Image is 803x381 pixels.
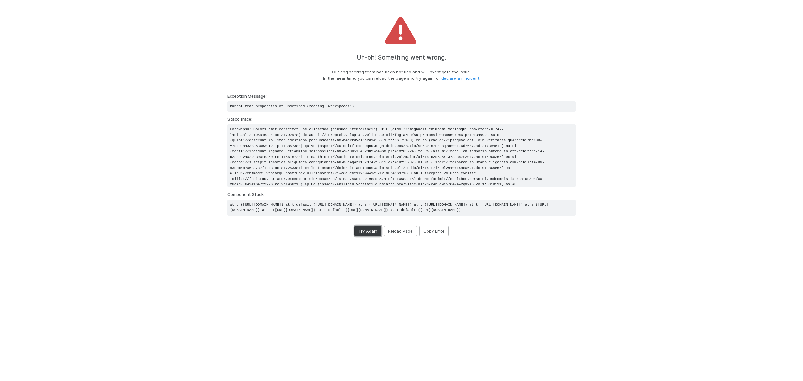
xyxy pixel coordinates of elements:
p: Our engineering team has been notified and will investigate the issue. In the meantime, you can r... [323,69,480,81]
button: Reload Page [384,226,417,236]
pre: Cannot read properties of undefined (reading 'workspaces') [227,101,576,112]
button: Try Again [354,226,381,236]
h4: Uh-oh! Something went wrong. [357,54,446,61]
button: Copy Error [419,226,449,236]
pre: LoreMipsu: Dolors amet consectetu ad elitseddo (eiusmod 'temporinci') ut L (etdol://magnaali.enim... [227,124,576,187]
h6: Exception Message: [227,94,576,99]
a: declare an incident [441,76,479,81]
h6: Component Stack: [227,192,576,197]
pre: at o ([URL][DOMAIN_NAME]) at t.default ([URL][DOMAIN_NAME]) at s ([URL][DOMAIN_NAME]) at t ([URL]... [227,200,576,216]
h6: Stack Trace: [227,117,576,122]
